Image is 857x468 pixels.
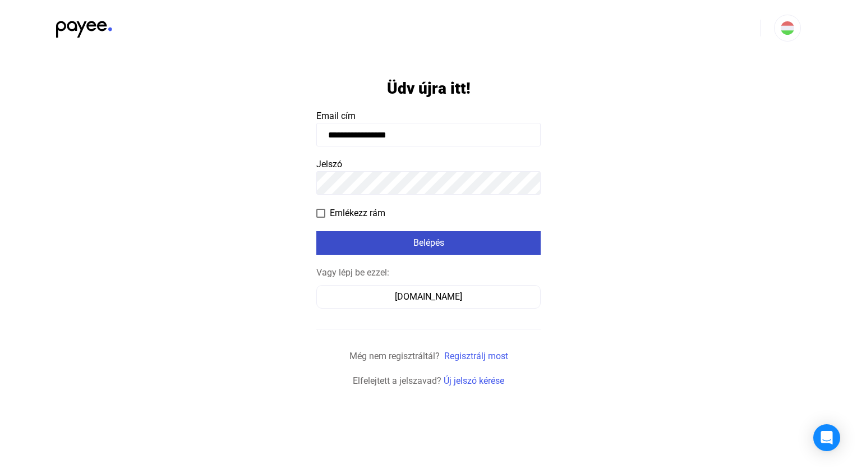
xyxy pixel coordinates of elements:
a: [DOMAIN_NAME] [316,291,541,302]
div: Nyissa meg az Intercom Messengert [813,424,840,451]
a: Új jelszó kérése [444,375,504,386]
font: Emlékezz rám [330,208,385,218]
a: Regisztrálj most [444,351,508,361]
font: [DOMAIN_NAME] [395,291,462,302]
button: [DOMAIN_NAME] [316,285,541,309]
button: HU [774,15,801,42]
h1: Üdv újra itt! [387,79,471,98]
img: black-payee-blue-dot.svg [56,15,112,38]
span: Még nem regisztráltál? [349,351,440,361]
img: HU [781,21,794,35]
div: Vagy lépj be ezzel: [316,266,541,279]
span: Elfelejtett a jelszavad? [353,375,441,386]
button: Belépés [316,231,541,255]
span: Email cím [316,111,356,121]
span: Jelszó [316,159,342,169]
font: Belépés [413,237,444,248]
